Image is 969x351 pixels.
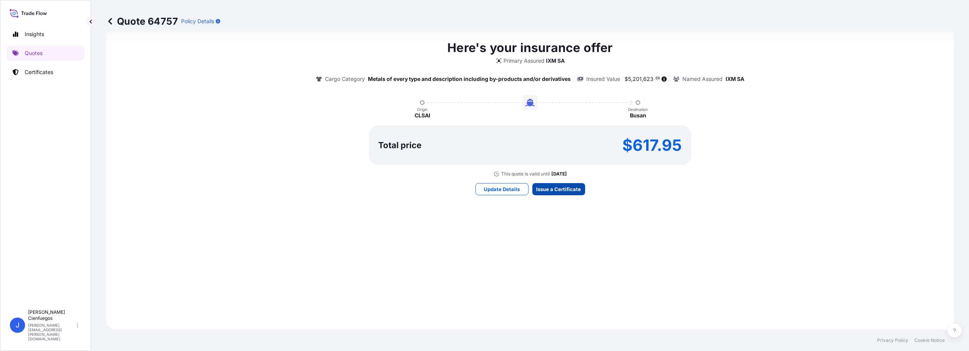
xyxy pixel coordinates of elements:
[877,337,908,343] a: Privacy Policy
[654,77,655,80] span: .
[726,75,744,83] p: IXM SA
[630,112,646,119] p: Busan
[25,68,53,76] p: Certificates
[25,30,44,38] p: Insights
[28,309,75,321] p: [PERSON_NAME] Cienfuegos
[625,76,628,82] span: $
[6,46,85,61] a: Quotes
[378,141,421,149] p: Total price
[501,171,550,177] p: This quote is valid until
[106,15,178,27] p: Quote 64757
[682,75,723,83] p: Named Assured
[914,337,945,343] a: Cookie Notice
[16,321,19,329] span: J
[415,112,430,119] p: CLSAI
[633,76,642,82] span: 201
[6,65,85,80] a: Certificates
[551,171,567,177] p: [DATE]
[447,39,612,57] p: Here's your insurance offer
[586,75,620,83] p: Insured Value
[532,183,585,195] button: Issue a Certificate
[631,76,633,82] span: ,
[642,76,643,82] span: ,
[25,49,43,57] p: Quotes
[622,139,682,151] p: $617.95
[536,185,581,193] p: Issue a Certificate
[628,107,648,112] p: Destination
[628,76,631,82] span: 5
[181,17,214,25] p: Policy Details
[417,107,428,112] p: Origin
[655,77,660,80] span: 68
[484,185,520,193] p: Update Details
[368,75,571,83] p: Metals of every type and description including by-products and/or derivatives
[643,76,653,82] span: 623
[6,27,85,42] a: Insights
[475,183,529,195] button: Update Details
[28,323,75,341] p: [PERSON_NAME][EMAIL_ADDRESS][PERSON_NAME][DOMAIN_NAME]
[546,57,565,65] p: IXM SA
[325,75,365,83] p: Cargo Category
[503,57,544,65] p: Primary Assured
